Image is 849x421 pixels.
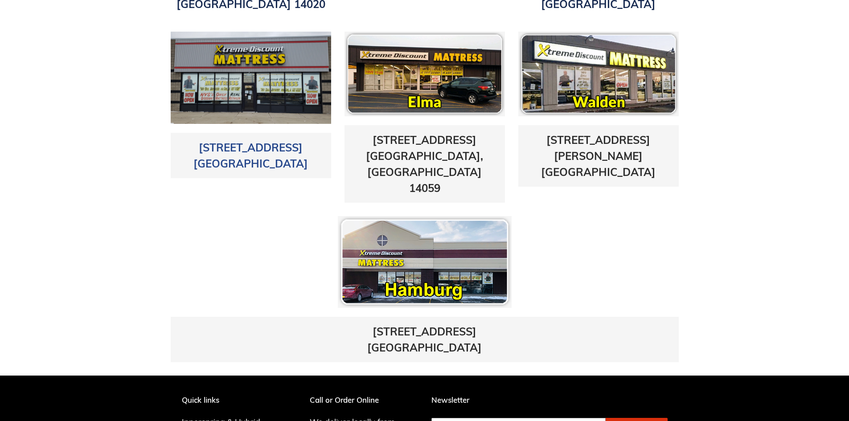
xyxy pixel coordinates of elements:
[431,396,668,405] p: Newsletter
[193,141,308,170] a: [STREET_ADDRESS][GEOGRAPHIC_DATA]
[541,133,656,179] a: [STREET_ADDRESS][PERSON_NAME][GEOGRAPHIC_DATA]
[366,133,483,195] a: [STREET_ADDRESS][GEOGRAPHIC_DATA], [GEOGRAPHIC_DATA] 14059
[182,396,274,405] p: Quick links
[310,396,418,405] p: Call or Order Online
[367,325,482,354] a: [STREET_ADDRESS][GEOGRAPHIC_DATA]
[171,32,331,124] img: transit-store-photo2-1642015179745.jpg
[338,216,512,308] img: pf-66afa184--hamburgloc.png
[518,32,679,116] img: pf-16118c81--waldenicon.png
[345,32,505,116] img: pf-8166afa1--elmaicon.png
